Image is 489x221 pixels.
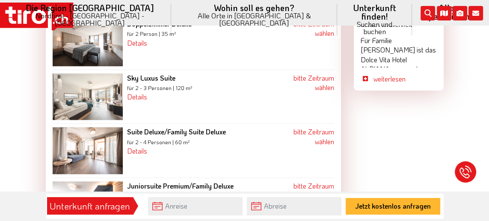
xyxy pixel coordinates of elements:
a: Details [127,38,147,47]
small: für 2 - 4 Personen | 60 m² [127,139,190,145]
a: weiterlesen [373,74,437,84]
div: Unterkunft anfragen [50,199,130,213]
img: render-images [53,73,123,120]
input: Anreise [148,197,243,215]
b: Suite Deluxe/Family Suite Deluxe [127,127,226,136]
small: Alle Orte in [GEOGRAPHIC_DATA] & [GEOGRAPHIC_DATA] [181,12,327,26]
b: Juniorsuite Premium/Family Deluxe [127,181,234,190]
b: Sky Luxus Suite [127,73,175,82]
a: Details [127,92,147,101]
a: bitte Zeitraum wählen [293,73,334,92]
i: Kontakt [468,6,483,20]
a: bitte Zeitraum wählen [293,181,334,200]
img: render-images [53,127,123,174]
a: bitte Zeitraum wählen [293,127,334,145]
small: Suchen und buchen [347,20,402,35]
small: Nordtirol - [GEOGRAPHIC_DATA] - [GEOGRAPHIC_DATA] [19,12,161,26]
i: Karte öffnen [437,6,451,20]
a: Details [127,146,147,155]
input: Abreise [247,197,341,215]
small: für 2 - 3 Personen | 120 m² [127,84,193,91]
i: Fotogalerie [453,6,467,20]
button: Jetzt kostenlos anfragen [346,198,440,215]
